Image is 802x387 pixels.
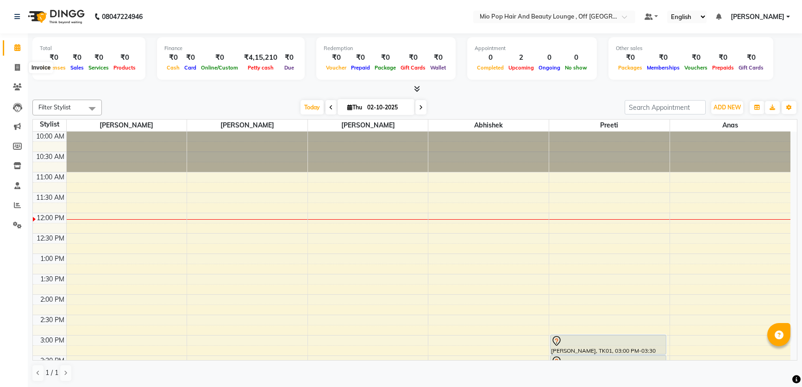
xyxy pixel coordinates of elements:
div: 10:00 AM [34,132,66,141]
div: 1:30 PM [38,274,66,284]
span: Products [111,64,138,71]
span: Gift Cards [398,64,428,71]
input: 2025-10-02 [364,101,411,114]
div: 0 [475,52,506,63]
div: ₹4,15,210 [240,52,281,63]
img: logo [24,4,87,30]
span: Sales [68,64,86,71]
iframe: chat widget [763,350,793,378]
span: Gift Cards [736,64,766,71]
div: 12:00 PM [35,213,66,223]
span: Due [282,64,296,71]
div: ₹0 [349,52,372,63]
div: ₹0 [40,52,68,63]
div: ₹0 [199,52,240,63]
span: Upcoming [506,64,536,71]
div: ₹0 [616,52,645,63]
span: [PERSON_NAME] [308,120,428,131]
div: ₹0 [428,52,448,63]
b: 08047224946 [102,4,143,30]
div: Stylist [33,120,66,129]
div: ₹0 [736,52,766,63]
span: [PERSON_NAME] [187,120,307,131]
div: ₹0 [164,52,182,63]
div: ₹0 [324,52,349,63]
button: ADD NEW [711,101,743,114]
div: 0 [536,52,563,63]
span: No show [563,64,589,71]
span: preeti [549,120,670,131]
span: Package [372,64,398,71]
div: 1:00 PM [38,254,66,264]
span: Completed [475,64,506,71]
span: Online/Custom [199,64,240,71]
span: Wallet [428,64,448,71]
span: anas [670,120,790,131]
span: Memberships [645,64,682,71]
div: [PERSON_NAME], TK01, 03:00 PM-03:30 PM, Full Arms [551,335,666,354]
span: Vouchers [682,64,710,71]
span: Abhishek [428,120,549,131]
span: 1 / 1 [45,368,58,378]
div: 2 [506,52,536,63]
span: ADD NEW [714,104,741,111]
span: Prepaid [349,64,372,71]
div: ₹0 [281,52,297,63]
span: Today [301,100,324,114]
div: ₹0 [372,52,398,63]
div: [PERSON_NAME], TK01, 03:30 PM-04:00 PM, Full Legs [551,355,666,374]
div: ₹0 [645,52,682,63]
div: ₹0 [710,52,736,63]
span: Ongoing [536,64,563,71]
div: 2:30 PM [38,315,66,325]
div: Invoice [29,62,53,73]
div: 12:30 PM [35,234,66,243]
div: 11:00 AM [34,172,66,182]
span: [PERSON_NAME] [731,12,784,22]
div: ₹0 [182,52,199,63]
span: Petty cash [245,64,276,71]
div: Total [40,44,138,52]
div: ₹0 [86,52,111,63]
div: ₹0 [398,52,428,63]
span: Prepaids [710,64,736,71]
div: 2:00 PM [38,295,66,305]
div: ₹0 [111,52,138,63]
div: 0 [563,52,589,63]
div: 3:30 PM [38,356,66,366]
div: ₹0 [682,52,710,63]
div: Redemption [324,44,448,52]
span: Cash [164,64,182,71]
div: 10:30 AM [34,152,66,162]
div: Appointment [475,44,589,52]
div: ₹0 [68,52,86,63]
div: Finance [164,44,297,52]
span: Services [86,64,111,71]
div: 11:30 AM [34,193,66,203]
span: Card [182,64,199,71]
span: [PERSON_NAME] [67,120,187,131]
span: Filter Stylist [38,103,71,111]
span: Thu [345,104,364,111]
div: 3:00 PM [38,336,66,345]
div: Other sales [616,44,766,52]
span: Voucher [324,64,349,71]
span: Packages [616,64,645,71]
input: Search Appointment [625,100,706,114]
